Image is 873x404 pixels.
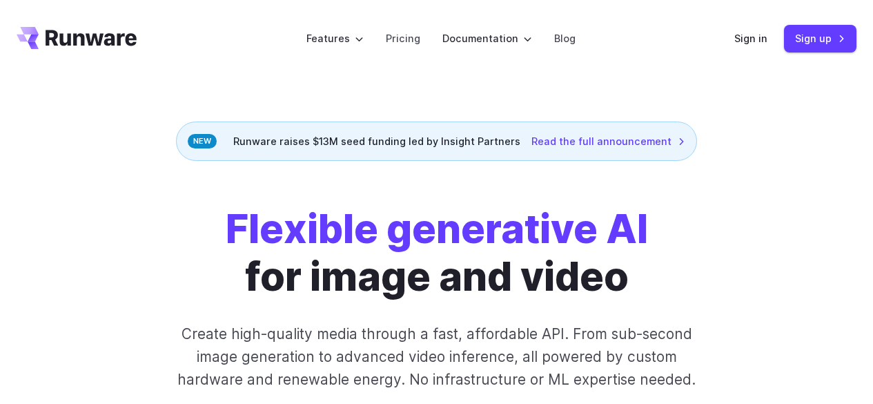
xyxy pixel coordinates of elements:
[784,25,856,52] a: Sign up
[386,30,420,46] a: Pricing
[226,205,648,300] h1: for image and video
[168,323,705,392] p: Create high-quality media through a fast, affordable API. From sub-second image generation to adv...
[442,30,532,46] label: Documentation
[226,204,648,253] strong: Flexible generative AI
[734,30,767,46] a: Sign in
[554,30,576,46] a: Blog
[531,133,685,149] a: Read the full announcement
[17,27,137,49] a: Go to /
[306,30,364,46] label: Features
[176,122,697,161] div: Runware raises $13M seed funding led by Insight Partners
